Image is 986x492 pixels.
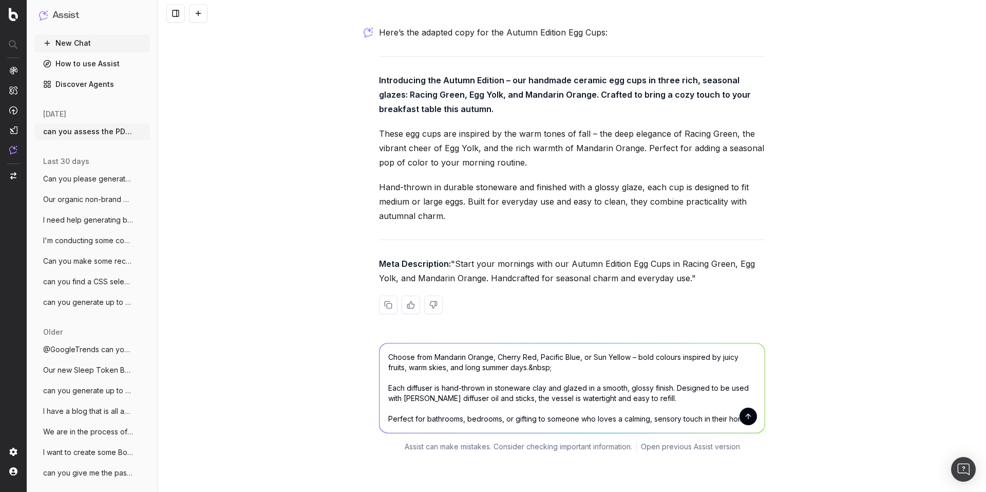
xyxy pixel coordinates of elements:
img: Assist [39,10,48,20]
span: can you give me the past 90 days keyword [43,468,134,478]
span: I'm conducting some competitor research [43,235,134,246]
p: Assist can make mistakes. Consider checking important information. [405,442,632,452]
button: Our new Sleep Token Band Tshirts are a m [35,362,150,378]
img: My account [9,467,17,476]
span: can you generate up to 2 meta descriptio [43,386,134,396]
a: Open previous Assist version [641,442,740,452]
button: We are in the process of developing a ne [35,424,150,440]
span: We are in the process of developing a ne [43,427,134,437]
a: How to use Assist [35,56,150,72]
button: I need help generating blog ideas for ac [35,212,150,228]
a: Discover Agents [35,76,150,93]
span: I have a blog that is all about Baby's F [43,406,134,416]
button: can you generate up to 3 meta titles for [35,294,150,311]
img: Botify logo [9,8,18,21]
h1: Assist [52,8,79,23]
span: Our new Sleep Token Band Tshirts are a m [43,365,134,375]
button: can you give me the past 90 days keyword [35,465,150,481]
span: last 30 days [43,156,89,167]
button: I have a blog that is all about Baby's F [35,403,150,420]
span: can you generate up to 3 meta titles for [43,297,134,307]
img: Switch project [10,172,16,179]
button: Assist [39,8,146,23]
button: Our organic non-brand CTR for our Mens C [35,191,150,208]
img: Setting [9,448,17,456]
span: I need help generating blog ideas for ac [43,215,134,225]
img: Studio [9,126,17,134]
span: [DATE] [43,109,66,119]
button: can you assess the PDP content and repli [35,123,150,140]
button: I want to create some Botify custom repo [35,444,150,461]
p: Hand-thrown in durable stoneware and finished with a glossy glaze, each cup is designed to fit me... [379,180,765,223]
strong: Introducing the Autumn Edition – our handmade ceramic egg cups in three rich, seasonal glazes: Ra... [379,75,753,114]
img: Analytics [9,66,17,75]
div: Open Intercom Messenger [951,457,976,482]
span: can you assess the PDP content and repli [43,126,134,137]
strong: Meta Description: [379,259,451,269]
button: can you generate up to 2 meta descriptio [35,382,150,399]
textarea: now can you adapt this copy for our autumn collection [PERSON_NAME] diffusers available in racing... [380,343,765,433]
p: Here’s the adapted copy for the Autumn Edition Egg Cups: [379,25,765,40]
button: @GoogleTrends can you analyse google tre [35,341,150,358]
img: Assist [9,145,17,154]
button: I'm conducting some competitor research [35,232,150,249]
span: older [43,327,63,337]
span: Can you make some recommendations on how [43,256,134,266]
button: Can you make some recommendations on how [35,253,150,269]
img: Intelligence [9,86,17,95]
span: Our organic non-brand CTR for our Mens C [43,194,134,205]
p: "Start your mornings with our Autumn Edition Egg Cups in Racing Green, Egg Yolk, and Mandarin Ora... [379,257,765,285]
img: Botify assist logo [364,27,373,38]
p: These egg cups are inspired by the warm tones of fall – the deep elegance of Racing Green, the vi... [379,126,765,170]
button: New Chat [35,35,150,51]
span: I want to create some Botify custom repo [43,447,134,458]
button: can you find a CSS selector that will ex [35,274,150,290]
span: can you find a CSS selector that will ex [43,277,134,287]
span: Can you please generate me a blog post a [43,174,134,184]
button: Can you please generate me a blog post a [35,171,150,187]
img: Activation [9,106,17,115]
span: @GoogleTrends can you analyse google tre [43,344,134,355]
